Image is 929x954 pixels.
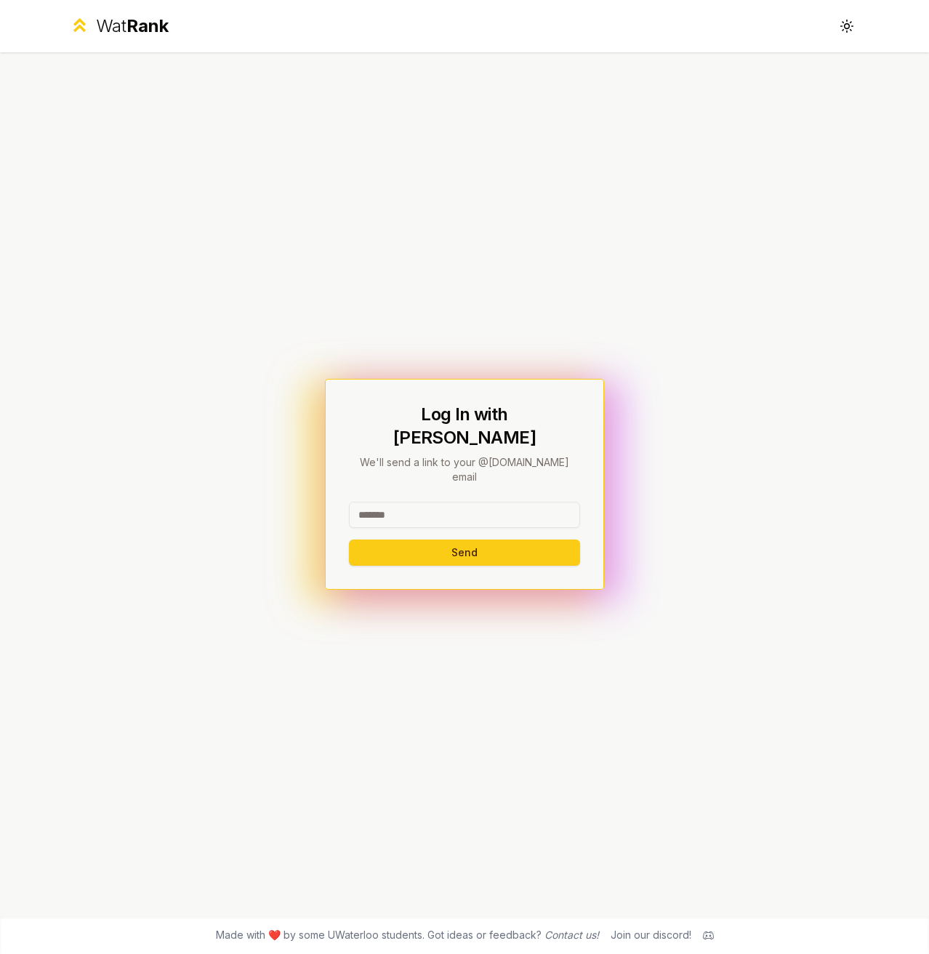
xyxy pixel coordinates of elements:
[126,15,169,36] span: Rank
[349,403,580,449] h1: Log In with [PERSON_NAME]
[349,540,580,566] button: Send
[216,928,599,942] span: Made with ❤️ by some UWaterloo students. Got ideas or feedback?
[544,929,599,941] a: Contact us!
[69,15,169,38] a: WatRank
[611,928,691,942] div: Join our discord!
[349,455,580,484] p: We'll send a link to your @[DOMAIN_NAME] email
[96,15,169,38] div: Wat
